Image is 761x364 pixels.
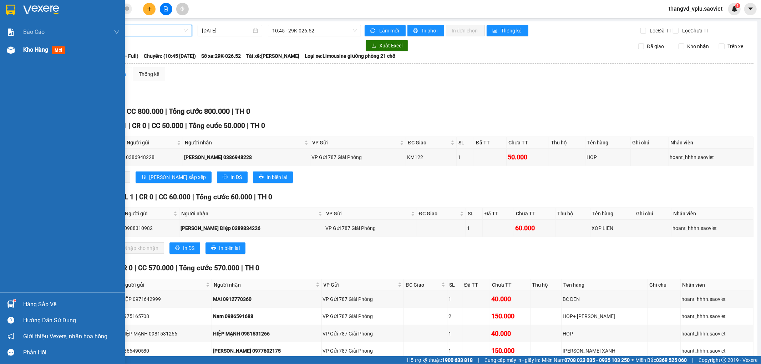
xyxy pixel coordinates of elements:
[139,70,159,78] div: Thống kê
[247,122,249,130] span: |
[549,137,585,149] th: Thu hộ
[217,171,248,183] button: printerIn DS
[305,52,395,60] span: Loại xe: Limousine giường phòng 21 chỗ
[682,330,752,338] div: hoant_hhhn.saoviet
[379,27,400,35] span: Làm mới
[684,42,712,50] span: Kho nhận
[631,359,634,362] span: ⚪️
[407,153,455,161] div: KM122
[442,357,473,363] strong: 1900 633 818
[121,347,211,355] div: 0866490580
[366,40,408,51] button: downloadXuất Excel
[466,208,483,220] th: SL
[322,308,404,325] td: VP Gửi 787 Giải Phóng
[7,301,15,308] img: warehouse-icon
[458,153,473,161] div: 1
[491,311,529,321] div: 150.000
[515,223,554,233] div: 60.000
[132,122,146,130] span: CR 0
[202,27,252,35] input: 11/10/2025
[201,52,241,60] span: Số xe: 29K-026.52
[446,25,485,36] button: In đơn chọn
[259,174,264,180] span: printer
[175,245,180,251] span: printer
[407,25,444,36] button: printerIn phơi
[124,224,178,232] div: 0988310982
[7,29,15,36] img: solution-icon
[155,193,157,201] span: |
[370,28,376,34] span: sync
[258,193,272,201] span: TH 0
[213,347,320,355] div: [PERSON_NAME] 0977602175
[448,295,461,303] div: 1
[189,122,245,130] span: Tổng cước 50.000
[250,122,265,130] span: TH 0
[23,46,48,53] span: Kho hàng
[148,122,150,130] span: |
[467,224,481,232] div: 1
[52,46,65,54] span: mới
[23,315,120,326] div: Hướng dẫn sử dụng
[219,244,240,252] span: In biên lai
[634,208,671,220] th: Ghi chú
[365,25,406,36] button: syncLàm mới
[422,27,438,35] span: In phơi
[324,220,417,237] td: VP Gửi 787 Giải Phóng
[127,139,176,147] span: Người gửi
[169,242,200,254] button: printerIn DS
[125,6,129,11] span: close-circle
[128,122,130,130] span: |
[592,224,633,232] div: XOP LIEN
[725,42,746,50] span: Trên xe
[635,356,687,364] span: Miền Bắc
[149,173,206,181] span: [PERSON_NAME] sắp xếp
[114,29,120,35] span: down
[671,208,754,220] th: Nhân viên
[246,52,299,60] span: Tài xế: [PERSON_NAME]
[692,356,693,364] span: |
[176,264,177,272] span: |
[159,193,191,201] span: CC 60.000
[138,264,174,272] span: CC 570.000
[406,281,440,289] span: ĐC Giao
[139,193,153,201] span: CR 0
[230,173,242,181] span: In DS
[492,28,498,34] span: bar-chart
[644,42,667,50] span: Đã giao
[223,174,228,180] span: printer
[7,317,14,324] span: question-circle
[181,210,317,217] span: Người nhận
[736,3,739,8] span: 1
[585,137,631,149] th: Tên hàng
[213,295,320,303] div: MAI 0912770360
[682,295,752,303] div: hoant_hhhn.saoviet
[110,242,164,254] button: downloadNhập kho nhận
[23,332,107,341] span: Giới thiệu Vexere, nhận hoa hồng
[121,295,211,303] div: TIỆP 0971642999
[448,330,461,338] div: 1
[323,347,403,355] div: VP Gửi 787 Giải Phóng
[590,208,634,220] th: Tên hàng
[125,210,172,217] span: Người gửi
[213,330,320,338] div: HIỆP MẠNH 0981531266
[501,27,523,35] span: Thống kê
[163,6,168,11] span: file-add
[508,152,548,162] div: 50.000
[144,52,196,60] span: Chuyến: (10:45 [DATE])
[143,3,156,15] button: plus
[631,137,669,149] th: Ghi chú
[254,193,256,201] span: |
[184,153,309,161] div: [PERSON_NAME] 0386948228
[731,6,738,12] img: icon-new-feature
[23,299,120,310] div: Hàng sắp về
[160,3,172,15] button: file-add
[490,279,530,291] th: Chưa TT
[721,358,726,363] span: copyright
[213,312,320,320] div: Nam 0986591688
[253,171,293,183] button: printerIn biên lai
[181,224,323,232] div: [PERSON_NAME] Điệp 0389834226
[311,153,405,161] div: VP Gửi 787 Giải Phóng
[514,208,555,220] th: Chưa TT
[325,224,416,232] div: VP Gửi 787 Giải Phóng
[744,3,757,15] button: caret-down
